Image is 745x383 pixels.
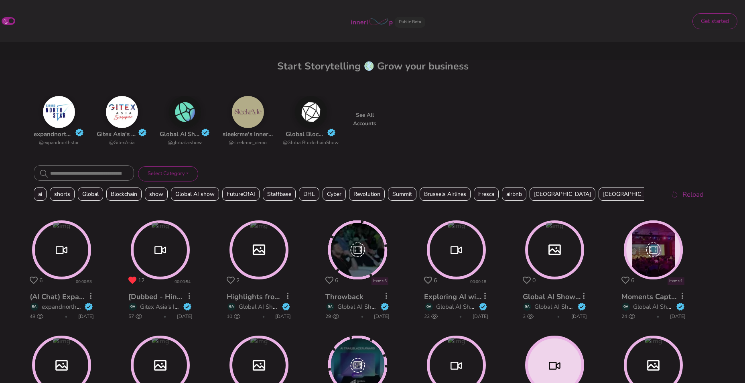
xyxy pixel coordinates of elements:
[34,60,712,77] h1: Start Storytelling Grow your business
[106,96,138,128] img: alt
[34,96,84,149] a: altexpandnorthstar's Innerloop Accountverified@expandnorthstar
[140,303,222,311] a: Gitex Asia's Innerloop Account
[530,187,595,201] span: [GEOGRAPHIC_DATA]
[34,130,139,138] a: expandnorthstar's Innerloop Account
[577,302,586,311] img: verified
[97,96,147,149] a: altGitex Asia's Innerloop Accountverified@GitexAsia
[676,302,685,311] img: verified
[571,313,587,320] span: [DATE]
[78,313,94,320] span: [DATE]
[325,292,363,302] a: Throwback
[177,313,193,320] span: [DATE]
[160,130,264,138] a: Global AI Show 's Innerloop Account
[633,303,732,311] a: Global AI Show 's Innerloop Account
[30,303,39,311] div: EA
[39,277,43,284] span: 6
[236,277,240,284] span: 2
[479,302,487,311] img: verified
[183,302,192,311] img: verified
[283,139,339,147] a: @GlobalBlockchainShow
[425,303,433,311] div: GA
[692,13,737,29] button: Get started
[349,111,381,128] p: See All Accounts
[532,277,536,284] span: 0
[227,313,240,320] span: 10
[599,187,664,201] span: [GEOGRAPHIC_DATA]
[286,130,407,138] a: Global Blockchain show Innerloop Account
[349,187,385,201] span: Revolution
[682,189,704,200] span: Reload
[109,139,134,147] a: @GitexAsia
[631,277,634,284] span: 6
[42,303,142,311] a: expandnorthstar's Innerloop Account
[223,130,306,138] a: sleekrme's Innerloop Account
[323,187,346,201] span: Cyber
[106,187,142,201] span: Blockchain
[622,303,630,311] div: GA
[380,302,389,311] img: verified
[420,187,471,201] span: Brussels Airlines
[621,313,635,320] span: 24
[337,303,436,311] a: Global AI Show 's Innerloop Account
[299,187,319,201] span: DHL
[128,313,142,320] span: 57
[128,292,438,302] a: [Dubbed - Hindi + Interactions ] GITEX ASIA - Interview with [PERSON_NAME] (Crossware)
[282,302,290,311] img: verified
[424,313,438,320] span: 22
[670,313,686,320] span: [DATE]
[275,313,291,320] span: [DATE]
[335,277,338,284] span: 6
[223,96,273,149] a: altsleekrme's Innerloop Account@sleekrme_demo
[523,292,644,302] a: Global AI Show : 📅 [DATE]–[DATE]
[34,187,47,201] span: ai
[201,128,210,137] img: verified
[523,303,531,311] div: GA
[222,187,260,201] span: FutureOfAI
[295,96,327,128] img: alt
[388,187,416,201] span: Summit
[78,187,103,201] span: Global
[43,96,75,128] img: alt
[168,139,202,147] a: @globalaishow
[286,96,336,149] a: altGlobal Blockchain show Innerloop Accountverified@GlobalBlockchainShow
[227,292,347,302] a: Highlights from Global AI Show (7)
[474,187,499,201] span: Fresca
[84,302,93,311] img: verified
[374,313,390,320] span: [DATE]
[160,96,210,149] a: altGlobal AI Show 's Innerloop Accountverified@globalaishow
[326,303,334,311] div: GA
[473,313,488,320] span: [DATE]
[39,139,79,147] a: @expandnorthstar
[239,303,338,311] a: Global AI Show 's Innerloop Account
[662,185,712,203] button: Reload
[232,96,264,128] img: alt
[50,187,75,201] span: shorts
[75,128,84,137] img: verified
[138,128,147,137] img: verified
[534,303,633,311] a: Global AI Show 's Innerloop Account
[502,187,526,201] span: airbnb
[145,187,168,201] span: show
[434,277,437,284] span: 6
[138,166,198,181] button: Select Category
[325,313,339,320] span: 29
[424,292,622,302] a: Exploring AI with [PERSON_NAME] : Global AI Show 2024
[30,313,43,320] span: 48
[523,313,534,320] span: 3
[364,61,374,71] img: welcomeimg
[229,139,267,147] a: @sleekrme_demo
[30,292,187,302] a: (AI Chat) Expand North Star Day 2 Highlights!
[436,303,535,311] a: Global AI Show 's Innerloop Account
[227,303,235,311] div: GA
[327,128,336,137] img: verified
[129,303,137,311] div: GA
[97,130,183,138] a: Gitex Asia's Innerloop Account
[138,277,144,284] span: 12
[169,96,201,128] img: alt
[263,187,296,201] span: Staffbase
[171,187,219,201] span: Global AI show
